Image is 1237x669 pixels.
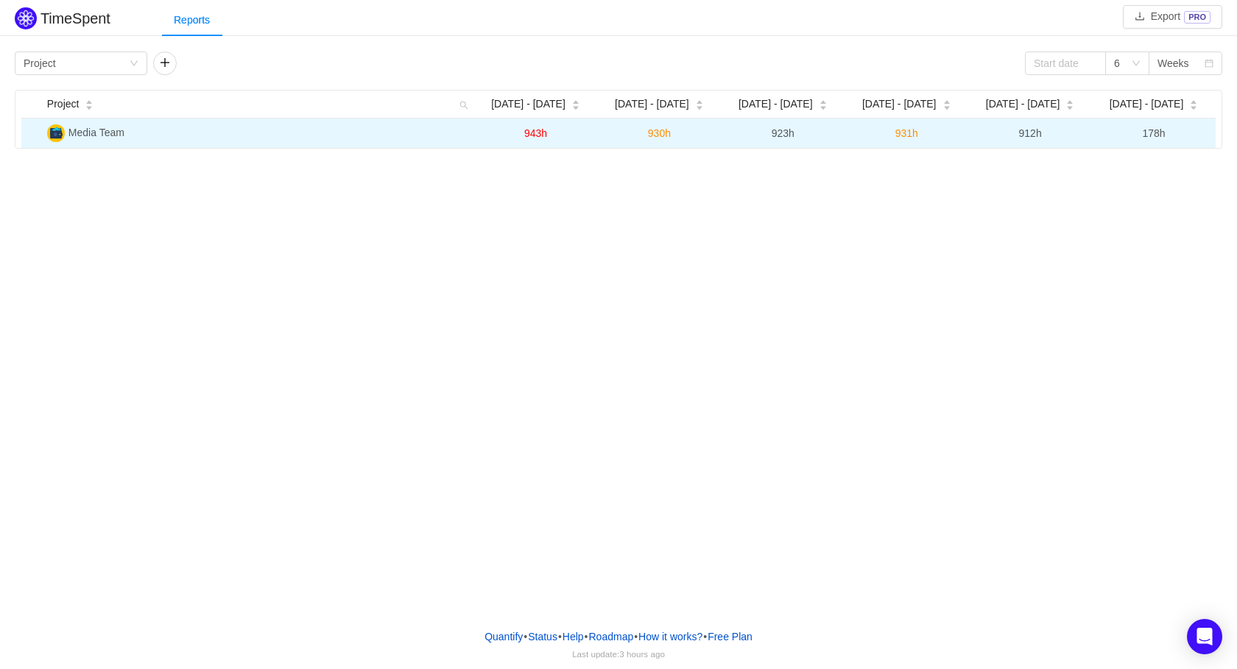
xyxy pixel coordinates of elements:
[695,104,703,108] i: icon: caret-down
[527,626,558,648] a: Status
[1142,127,1165,139] span: 178h
[819,98,828,108] div: Sort
[1190,104,1198,108] i: icon: caret-down
[1189,98,1198,108] div: Sort
[1025,52,1106,75] input: Start date
[707,626,753,648] button: Free Plan
[942,104,951,108] i: icon: caret-down
[524,127,547,139] span: 943h
[862,96,937,112] span: [DATE] - [DATE]
[85,98,94,108] div: Sort
[571,104,579,108] i: icon: caret-down
[558,631,562,643] span: •
[942,99,951,103] i: icon: caret-up
[572,649,665,659] span: Last update:
[585,631,588,643] span: •
[491,96,565,112] span: [DATE] - [DATE]
[47,124,65,142] img: MT
[153,52,177,75] button: icon: plus
[85,99,94,103] i: icon: caret-up
[772,127,794,139] span: 923h
[819,104,827,108] i: icon: caret-down
[895,127,918,139] span: 931h
[619,649,665,659] span: 3 hours ago
[986,96,1060,112] span: [DATE] - [DATE]
[739,96,813,112] span: [DATE] - [DATE]
[819,99,827,103] i: icon: caret-up
[703,631,707,643] span: •
[1065,98,1074,108] div: Sort
[524,631,527,643] span: •
[942,98,951,108] div: Sort
[695,98,704,108] div: Sort
[615,96,689,112] span: [DATE] - [DATE]
[162,4,222,37] div: Reports
[562,626,585,648] a: Help
[1132,59,1141,69] i: icon: down
[68,127,124,138] span: Media Team
[1110,96,1184,112] span: [DATE] - [DATE]
[484,626,524,648] a: Quantify
[1066,99,1074,103] i: icon: caret-up
[571,99,579,103] i: icon: caret-up
[1123,5,1222,29] button: icon: downloadExportPRO
[454,91,474,118] i: icon: search
[1187,619,1222,654] div: Open Intercom Messenger
[648,127,671,139] span: 930h
[130,59,138,69] i: icon: down
[1114,52,1120,74] div: 6
[634,631,638,643] span: •
[1190,99,1198,103] i: icon: caret-up
[695,99,703,103] i: icon: caret-up
[638,626,703,648] button: How it works?
[1066,104,1074,108] i: icon: caret-down
[40,10,110,26] h2: TimeSpent
[85,104,94,108] i: icon: caret-down
[24,52,56,74] div: Project
[588,626,635,648] a: Roadmap
[571,98,580,108] div: Sort
[1019,127,1042,139] span: 912h
[1157,52,1189,74] div: Weeks
[15,7,37,29] img: Quantify logo
[1205,59,1213,69] i: icon: calendar
[47,96,80,112] span: Project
